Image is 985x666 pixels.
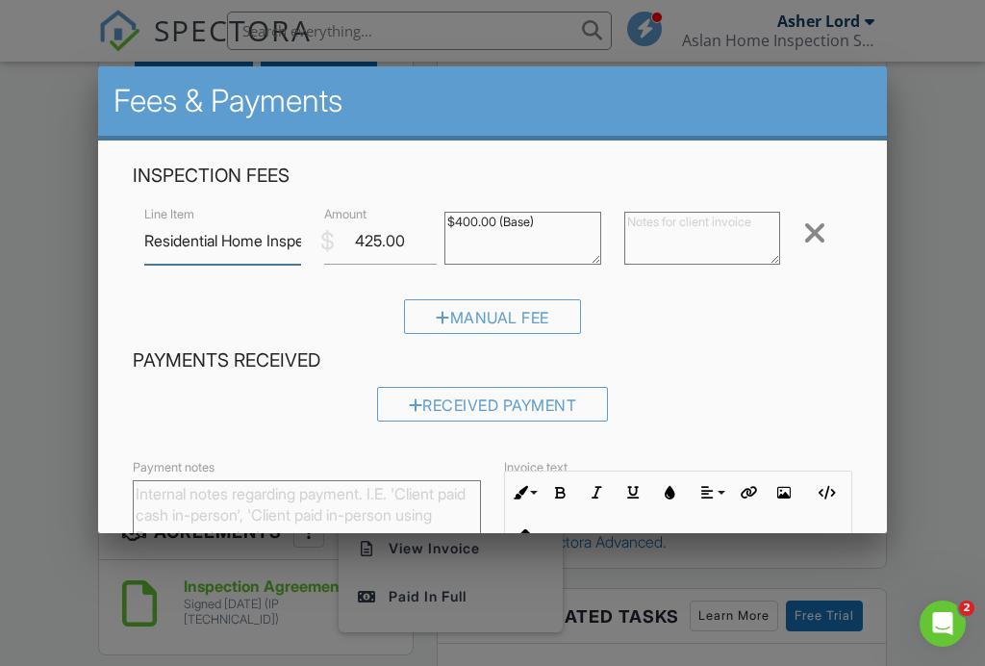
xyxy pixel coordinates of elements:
[404,299,581,334] div: Manual Fee
[729,474,766,511] button: Insert Link (⌘K)
[324,206,366,223] label: Amount
[377,400,609,420] a: Received Payment
[651,474,688,511] button: Colors
[766,474,802,511] button: Insert Image (⌘P)
[615,474,651,511] button: Underline (⌘U)
[377,387,609,422] div: Received Payment
[444,212,601,265] textarea: $400.00 (Base)
[404,312,581,331] a: Manual Fee
[807,474,844,511] button: Code View
[114,82,871,120] h2: Fees & Payments
[693,474,729,511] button: Align
[133,459,215,476] label: Payment notes
[133,164,851,189] h4: Inspection Fees
[542,474,578,511] button: Bold (⌘B)
[320,225,335,258] div: $
[959,601,974,616] span: 2
[920,601,966,647] iframe: Intercom live chat
[505,517,542,553] button: Clear Formatting
[578,474,615,511] button: Italic (⌘I)
[504,459,568,476] label: Invoice text
[505,474,542,511] button: Inline Style
[133,348,851,373] h4: Payments Received
[144,206,194,223] label: Line Item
